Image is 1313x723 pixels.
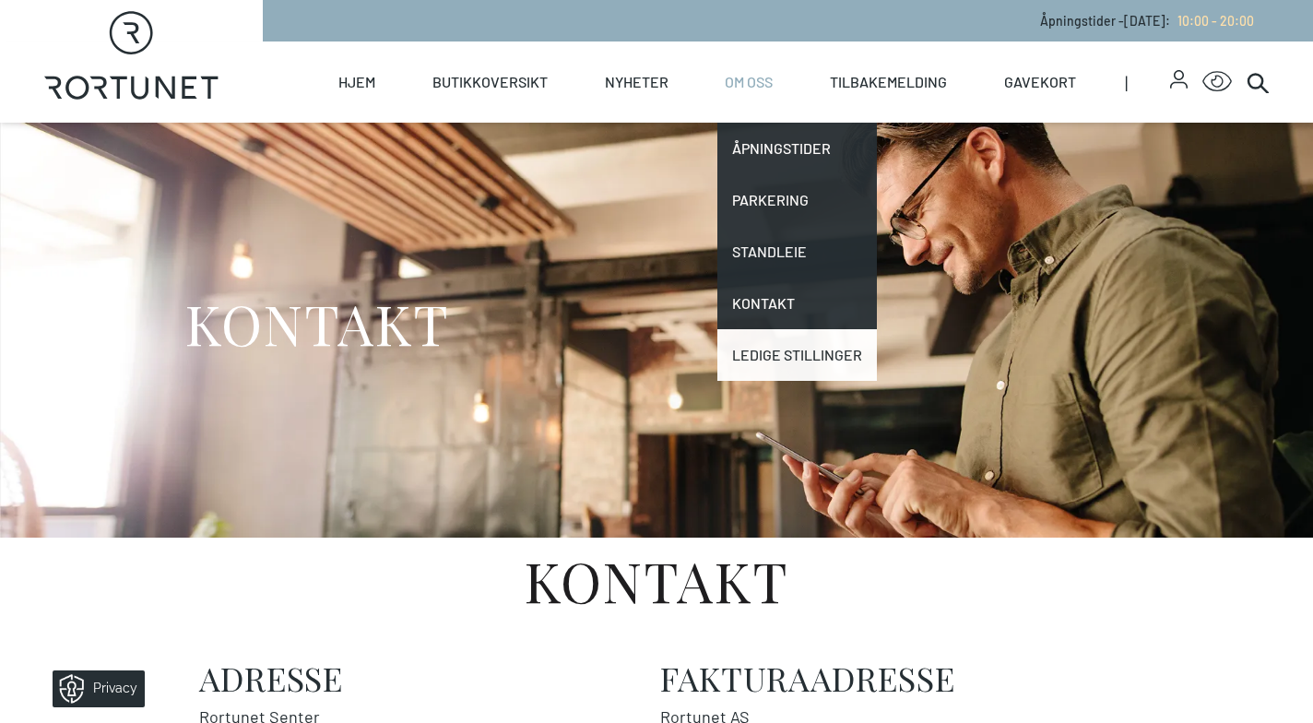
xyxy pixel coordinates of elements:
a: Butikkoversikt [432,41,548,123]
a: Kontakt [717,278,877,329]
a: Gavekort [1004,41,1076,123]
a: Åpningstider [717,123,877,174]
a: Nyheter [605,41,668,123]
a: Om oss [725,41,773,123]
h2: Adresse [199,659,653,696]
button: Open Accessibility Menu [1202,67,1232,97]
a: Standleie [717,226,877,278]
a: Ledige stillinger [717,329,877,381]
a: Hjem [338,41,375,123]
h2: Fakturaadresse [660,659,1114,696]
p: Åpningstider - [DATE] : [1040,11,1254,30]
a: 10:00 - 20:00 [1170,13,1254,29]
span: 10:00 - 20:00 [1177,13,1254,29]
h1: KONTAKT [184,289,450,358]
iframe: Manage Preferences [18,664,169,714]
span: | [1125,41,1170,123]
a: Tilbakemelding [830,41,947,123]
a: Parkering [717,174,877,226]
